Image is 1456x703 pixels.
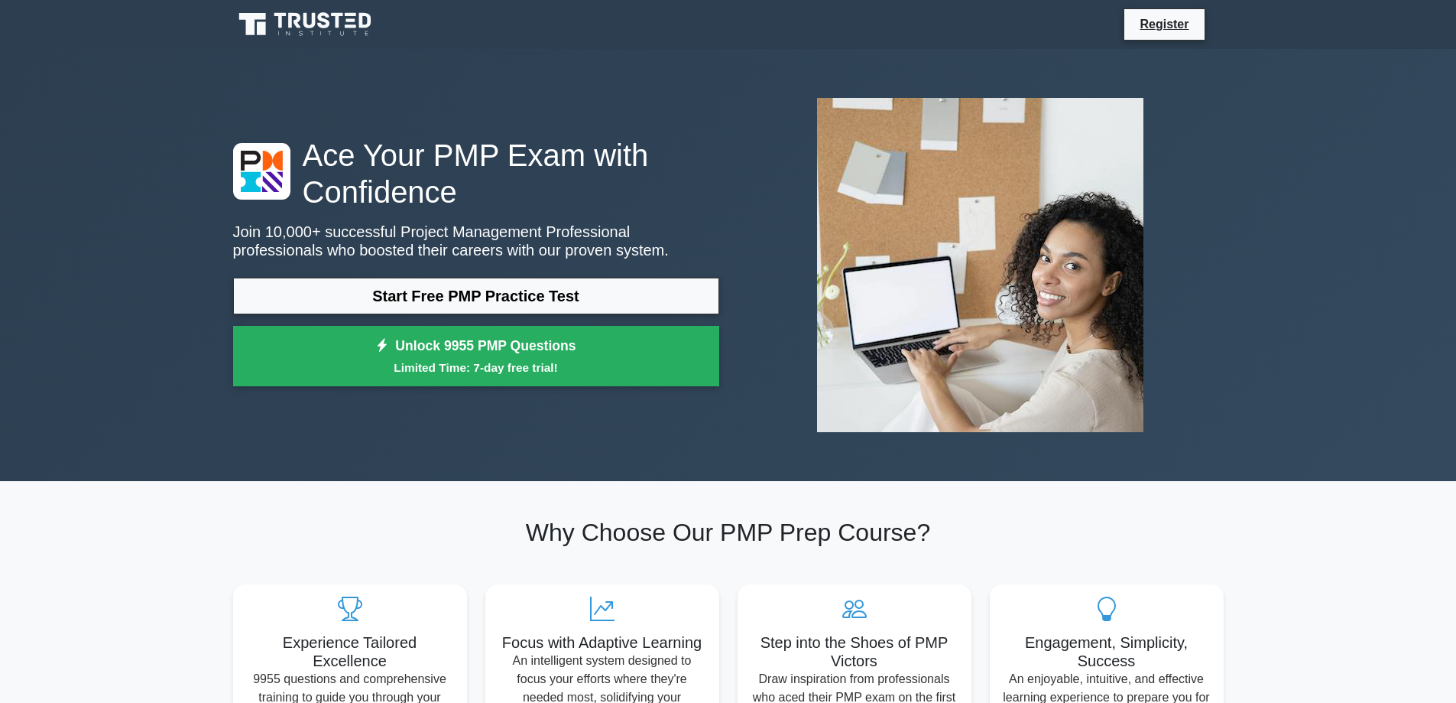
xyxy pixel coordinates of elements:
[245,633,455,670] h5: Experience Tailored Excellence
[1130,15,1198,34] a: Register
[233,326,719,387] a: Unlock 9955 PMP QuestionsLimited Time: 7-day free trial!
[498,633,707,652] h5: Focus with Adaptive Learning
[233,518,1224,547] h2: Why Choose Our PMP Prep Course?
[233,223,719,259] p: Join 10,000+ successful Project Management Professional professionals who boosted their careers w...
[750,633,959,670] h5: Step into the Shoes of PMP Victors
[1002,633,1211,670] h5: Engagement, Simplicity, Success
[233,137,719,210] h1: Ace Your PMP Exam with Confidence
[252,359,700,376] small: Limited Time: 7-day free trial!
[233,278,719,314] a: Start Free PMP Practice Test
